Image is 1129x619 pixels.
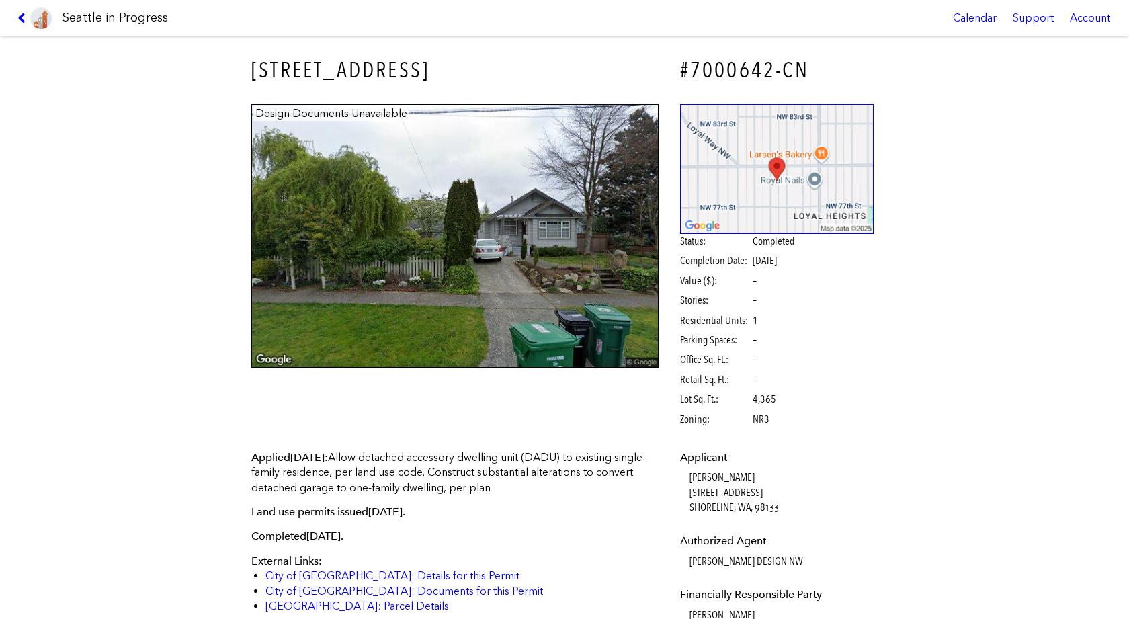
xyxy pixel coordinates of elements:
[265,600,449,612] a: [GEOGRAPHIC_DATA]: Parcel Details
[251,451,328,464] span: Applied :
[753,412,769,427] span: NR3
[680,55,874,85] h4: #7000642-CN
[753,234,794,249] span: Completed
[753,293,757,308] span: –
[251,529,659,544] p: Completed .
[753,352,757,367] span: –
[689,554,874,569] dd: [PERSON_NAME] DESIGN NW
[753,372,757,387] span: –
[30,7,52,29] img: favicon-96x96.png
[253,106,409,121] figcaption: Design Documents Unavailable
[680,412,751,427] span: Zoning:
[680,587,874,602] dt: Financially Responsible Party
[680,234,751,249] span: Status:
[251,104,659,368] img: 7740_27TH_AVE_NW_SEATTLE.jpg
[265,585,543,597] a: City of [GEOGRAPHIC_DATA]: Documents for this Permit
[290,451,325,464] span: [DATE]
[689,470,874,515] dd: [PERSON_NAME] [STREET_ADDRESS] SHORELINE, WA, 98133
[680,450,874,465] dt: Applicant
[251,450,659,495] p: Allow detached accessory dwelling unit (DADU) to existing single-family residence, per land use c...
[62,9,168,26] h1: Seattle in Progress
[251,505,659,520] p: Land use permits issued .
[680,372,751,387] span: Retail Sq. Ft.:
[753,333,757,347] span: –
[753,274,757,288] span: –
[680,293,751,308] span: Stories:
[680,333,751,347] span: Parking Spaces:
[680,392,751,407] span: Lot Sq. Ft.:
[753,392,776,407] span: 4,365
[753,313,758,328] span: 1
[680,313,751,328] span: Residential Units:
[368,505,403,518] span: [DATE]
[680,253,751,268] span: Completion Date:
[680,274,751,288] span: Value ($):
[251,554,322,567] span: External Links:
[753,254,777,267] span: [DATE]
[306,530,341,542] span: [DATE]
[251,55,659,85] h3: [STREET_ADDRESS]
[680,352,751,367] span: Office Sq. Ft.:
[680,104,874,234] img: staticmap
[680,534,874,548] dt: Authorized Agent
[265,569,519,582] a: City of [GEOGRAPHIC_DATA]: Details for this Permit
